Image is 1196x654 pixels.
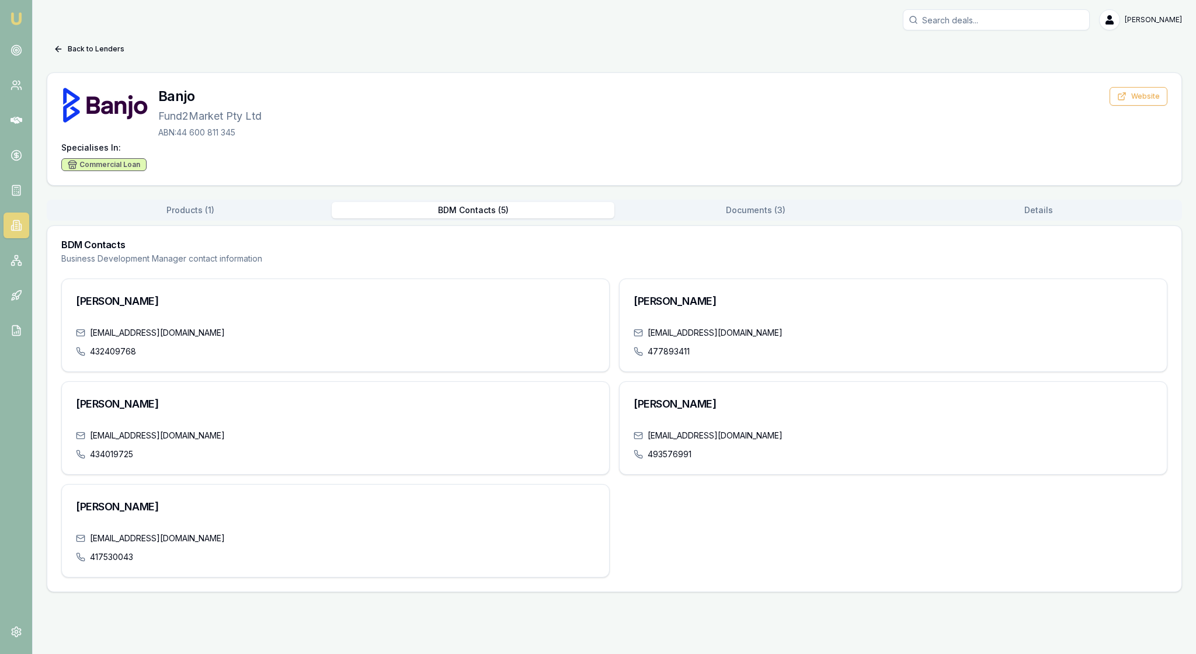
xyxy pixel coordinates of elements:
button: Back to Lenders [47,40,131,58]
h3: [PERSON_NAME] [634,293,1153,309]
p: Business Development Manager contact information [61,253,1167,265]
a: 417530043 [90,551,133,563]
a: 477893411 [648,346,690,357]
button: BDM Contacts ( 5 ) [332,202,614,218]
a: [EMAIL_ADDRESS][DOMAIN_NAME] [90,430,225,441]
h3: [PERSON_NAME] [634,396,1153,412]
button: Website [1110,87,1167,106]
p: Fund2Market Pty Ltd [158,108,262,124]
a: [EMAIL_ADDRESS][DOMAIN_NAME] [648,430,783,441]
button: Details [897,202,1180,218]
a: 434019725 [90,448,133,460]
a: 432409768 [90,346,136,357]
span: [PERSON_NAME] [1125,15,1182,25]
input: Search deals [903,9,1090,30]
h4: Specialises In: [61,142,1167,154]
img: Banjo logo [61,87,149,124]
a: [EMAIL_ADDRESS][DOMAIN_NAME] [648,327,783,339]
div: Commercial Loan [61,158,147,171]
a: 493576991 [648,448,691,460]
button: Documents ( 3 ) [614,202,897,218]
img: emu-icon-u.png [9,12,23,26]
h3: [PERSON_NAME] [76,499,595,515]
p: ABN: 44 600 811 345 [158,127,262,138]
h3: [PERSON_NAME] [76,293,595,309]
h3: BDM Contacts [61,240,1167,249]
h3: [PERSON_NAME] [76,396,595,412]
button: Products ( 1 ) [49,202,332,218]
a: [EMAIL_ADDRESS][DOMAIN_NAME] [90,533,225,544]
h3: Banjo [158,87,262,106]
a: [EMAIL_ADDRESS][DOMAIN_NAME] [90,327,225,339]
